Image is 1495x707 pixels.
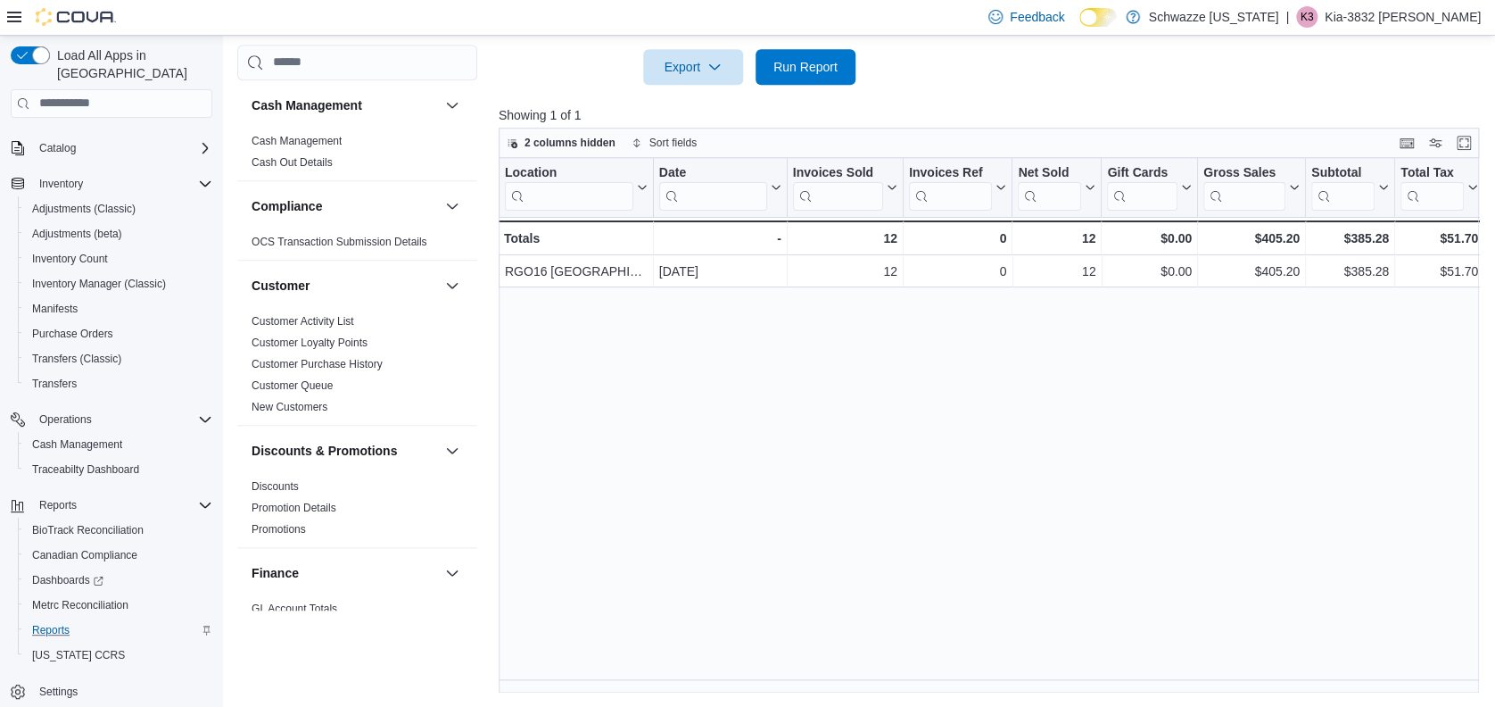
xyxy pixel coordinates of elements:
[909,228,1006,249] div: 0
[32,573,103,587] span: Dashboards
[1453,132,1474,154] button: Enter fullscreen
[25,545,212,566] span: Canadian Compliance
[25,570,212,591] span: Dashboards
[1400,261,1478,282] div: $51.70
[25,373,212,395] span: Transfers
[442,195,463,217] button: Compliance
[909,164,992,210] div: Invoices Ref
[1018,228,1095,249] div: 12
[1203,261,1300,282] div: $405.20
[1010,8,1064,26] span: Feedback
[252,197,438,215] button: Compliance
[1400,228,1478,249] div: $51.70
[252,156,333,169] a: Cash Out Details
[1079,27,1080,28] span: Dark Mode
[39,141,76,155] span: Catalog
[793,261,897,282] div: 12
[252,603,337,615] a: GL Account Totals
[756,49,855,85] button: Run Report
[252,564,438,582] button: Finance
[18,321,219,346] button: Purchase Orders
[25,570,111,591] a: Dashboards
[25,645,132,666] a: [US_STATE] CCRS
[25,248,115,270] a: Inventory Count
[252,501,336,515] span: Promotion Details
[909,261,1006,282] div: 0
[18,457,219,482] button: Traceabilty Dashboard
[793,228,897,249] div: 12
[32,548,137,562] span: Canadian Compliance
[18,221,219,246] button: Adjustments (beta)
[36,8,116,26] img: Cova
[25,595,136,616] a: Metrc Reconciliation
[25,434,212,455] span: Cash Management
[499,106,1489,124] p: Showing 1 of 1
[1296,6,1317,28] div: Kia-3832 Lowe
[1203,164,1285,181] div: Gross Sales
[1107,261,1192,282] div: $0.00
[252,357,383,371] span: Customer Purchase History
[1285,6,1289,28] p: |
[659,228,781,249] div: -
[50,46,212,82] span: Load All Apps in [GEOGRAPHIC_DATA]
[25,223,212,245] span: Adjustments (beta)
[793,164,897,210] button: Invoices Sold
[25,323,212,345] span: Purchase Orders
[252,502,336,514] a: Promotion Details
[32,648,125,662] span: [US_STATE] CCRS
[252,134,342,148] span: Cash Management
[32,495,212,516] span: Reports
[32,277,166,291] span: Inventory Manager (Classic)
[25,348,212,370] span: Transfers (Classic)
[18,371,219,396] button: Transfers
[1311,261,1389,282] div: $385.28
[32,409,99,430] button: Operations
[25,323,120,345] a: Purchase Orders
[504,228,648,249] div: Totals
[252,155,333,170] span: Cash Out Details
[32,227,122,241] span: Adjustments (beta)
[252,336,368,350] span: Customer Loyalty Points
[32,437,122,452] span: Cash Management
[793,164,883,210] div: Invoices Sold
[1311,164,1375,181] div: Subtotal
[1018,164,1081,210] div: Net Sold
[1311,228,1389,249] div: $385.28
[252,337,368,349] a: Customer Loyalty Points
[252,523,306,536] a: Promotions
[32,377,77,391] span: Transfers
[39,498,77,512] span: Reports
[793,164,883,181] div: Invoices Sold
[39,412,92,427] span: Operations
[1400,164,1464,210] div: Total Tax
[25,298,212,320] span: Manifests
[237,598,477,648] div: Finance
[773,58,838,76] span: Run Report
[252,358,383,370] a: Customer Purchase History
[252,96,362,114] h3: Cash Management
[32,681,85,703] a: Settings
[18,346,219,371] button: Transfers (Classic)
[18,196,219,221] button: Adjustments (Classic)
[18,593,219,618] button: Metrc Reconciliation
[500,132,623,154] button: 2 columns hidden
[25,595,212,616] span: Metrc Reconciliation
[32,173,90,195] button: Inventory
[32,495,84,516] button: Reports
[32,252,108,266] span: Inventory Count
[32,137,212,159] span: Catalog
[252,277,438,295] button: Customer
[1400,164,1464,181] div: Total Tax
[25,273,173,295] a: Inventory Manager (Classic)
[32,462,139,477] span: Traceabilty Dashboard
[252,379,333,392] a: Customer Queue
[4,171,219,196] button: Inventory
[237,231,477,260] div: Compliance
[237,311,477,425] div: Customer
[1203,164,1300,210] button: Gross Sales
[524,136,615,150] span: 2 columns hidden
[25,520,212,541] span: BioTrack Reconciliation
[252,197,322,215] h3: Compliance
[39,685,78,699] span: Settings
[4,493,219,518] button: Reports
